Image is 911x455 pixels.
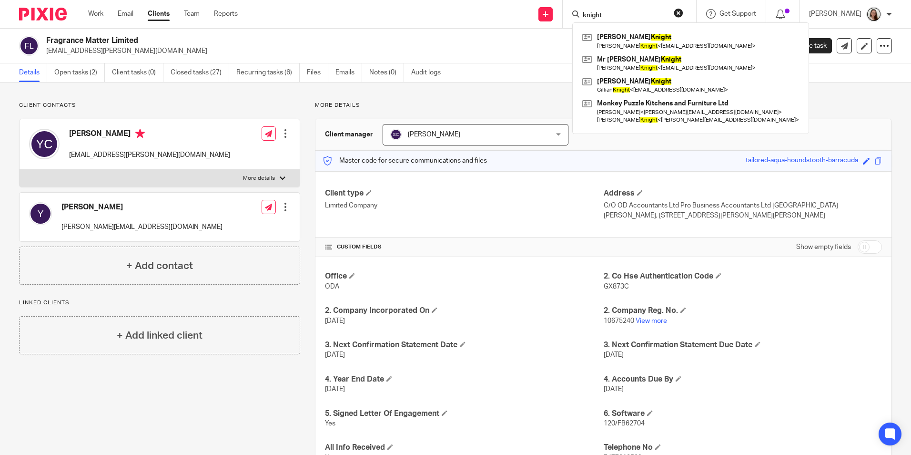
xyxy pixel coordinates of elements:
[19,299,300,307] p: Linked clients
[604,188,882,198] h4: Address
[809,9,861,19] p: [PERSON_NAME]
[325,188,603,198] h4: Client type
[325,409,603,419] h4: 5. Signed Letter Of Engagement
[19,36,39,56] img: svg%3E
[636,318,667,324] a: View more
[184,9,200,19] a: Team
[604,283,629,290] span: GX873C
[604,340,882,350] h4: 3. Next Confirmation Statement Due Date
[315,102,892,109] p: More details
[46,36,619,46] h2: Fragrance Matter Limited
[126,259,193,273] h4: + Add contact
[29,202,52,225] img: svg%3E
[604,420,645,427] span: 120/FB62704
[582,11,668,20] input: Search
[325,283,339,290] span: ODA
[307,63,328,82] a: Files
[19,102,300,109] p: Client contacts
[148,9,170,19] a: Clients
[171,63,229,82] a: Closed tasks (27)
[325,420,335,427] span: Yes
[325,201,603,210] p: Limited Company
[604,374,882,384] h4: 4. Accounts Due By
[325,374,603,384] h4: 4. Year End Date
[69,129,230,141] h4: [PERSON_NAME]
[604,271,882,281] h4: 2. Co Hse Authentication Code
[135,129,145,138] i: Primary
[323,156,487,165] p: Master code for secure communications and files
[46,46,762,56] p: [EMAIL_ADDRESS][PERSON_NAME][DOMAIN_NAME]
[411,63,448,82] a: Audit logs
[604,443,882,453] h4: Telephone No
[369,63,404,82] a: Notes (0)
[325,386,345,393] span: [DATE]
[29,129,60,159] img: svg%3E
[796,242,851,252] label: Show empty fields
[325,243,603,251] h4: CUSTOM FIELDS
[746,155,858,166] div: tailored-aqua-houndstooth-barracuda
[325,130,373,139] h3: Client manager
[61,202,223,212] h4: [PERSON_NAME]
[54,63,105,82] a: Open tasks (2)
[117,328,202,343] h4: + Add linked client
[19,8,67,21] img: Pixie
[325,306,603,316] h4: 2. Company Incorporated On
[719,10,756,17] span: Get Support
[236,63,300,82] a: Recurring tasks (6)
[325,318,345,324] span: [DATE]
[69,150,230,160] p: [EMAIL_ADDRESS][PERSON_NAME][DOMAIN_NAME]
[325,271,603,281] h4: Office
[335,63,362,82] a: Emails
[112,63,163,82] a: Client tasks (0)
[61,222,223,232] p: [PERSON_NAME][EMAIL_ADDRESS][DOMAIN_NAME]
[325,352,345,358] span: [DATE]
[408,131,460,138] span: [PERSON_NAME]
[604,409,882,419] h4: 6. Software
[243,175,275,182] p: More details
[604,352,624,358] span: [DATE]
[604,306,882,316] h4: 2. Company Reg. No.
[604,318,634,324] span: 10675240
[214,9,238,19] a: Reports
[19,63,47,82] a: Details
[674,8,683,18] button: Clear
[325,443,603,453] h4: All Info Received
[118,9,133,19] a: Email
[390,129,402,140] img: svg%3E
[604,386,624,393] span: [DATE]
[88,9,103,19] a: Work
[604,201,882,220] p: C/O OD Accountants Ltd Pro Business Accountants Ltd [GEOGRAPHIC_DATA][PERSON_NAME], [STREET_ADDRE...
[325,340,603,350] h4: 3. Next Confirmation Statement Date
[866,7,881,22] img: Profile.png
